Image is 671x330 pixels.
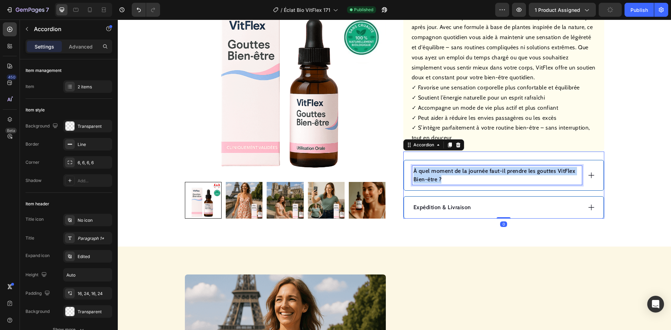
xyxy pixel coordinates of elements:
[630,6,648,14] div: Publish
[78,309,110,315] div: Transparent
[78,123,110,130] div: Transparent
[535,6,580,14] span: 1 product assigned
[34,25,93,33] p: Accordion
[296,184,353,192] p: Expédition & Livraison
[26,216,44,222] div: Title icon
[64,269,112,281] input: Auto
[26,107,45,113] div: Item style
[294,65,472,122] p: ✓ Favorise une sensation corporelle plus confortable et équilibrée ✓ Soutient l’énergie naturelle...
[26,83,34,90] div: Item
[295,183,354,193] div: Rich Text Editor. Editing area: main
[26,252,50,259] div: Expand icon
[78,291,110,297] div: 16, 24, 16, 24
[78,141,110,148] div: Line
[26,235,34,241] div: Title
[26,159,39,166] div: Corner
[647,296,664,313] div: Open Intercom Messenger
[69,43,93,50] p: Advanced
[294,122,318,129] div: Accordion
[26,201,49,207] div: Item header
[529,3,596,17] button: 1 product assigned
[354,7,373,13] span: Published
[5,128,17,133] div: Beta
[78,160,110,166] div: 6, 6, 6, 6
[78,178,110,184] div: Add...
[284,6,330,14] span: Éclat Bio VitFlex 171
[132,3,160,17] div: Undo/Redo
[26,122,59,131] div: Background
[26,177,42,184] div: Shadow
[3,3,52,17] button: 7
[78,84,110,90] div: 2 items
[46,6,49,14] p: 7
[78,254,110,260] div: Edited
[7,74,17,80] div: 450
[26,270,48,280] div: Height
[26,308,50,315] div: Background
[26,67,62,74] div: Item management
[26,289,51,298] div: Padding
[296,147,463,164] p: À quel moment de la journée faut-il prendre les gouttes VitFlex Bien-être ?
[78,217,110,223] div: No icon
[26,141,39,147] div: Border
[118,20,671,330] iframe: Design area
[295,146,464,165] div: Rich Text Editor. Editing area: main
[281,6,282,14] span: /
[625,3,654,17] button: Publish
[78,235,110,242] div: Paragraph 1*
[382,202,389,207] div: 0
[35,43,54,50] p: Settings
